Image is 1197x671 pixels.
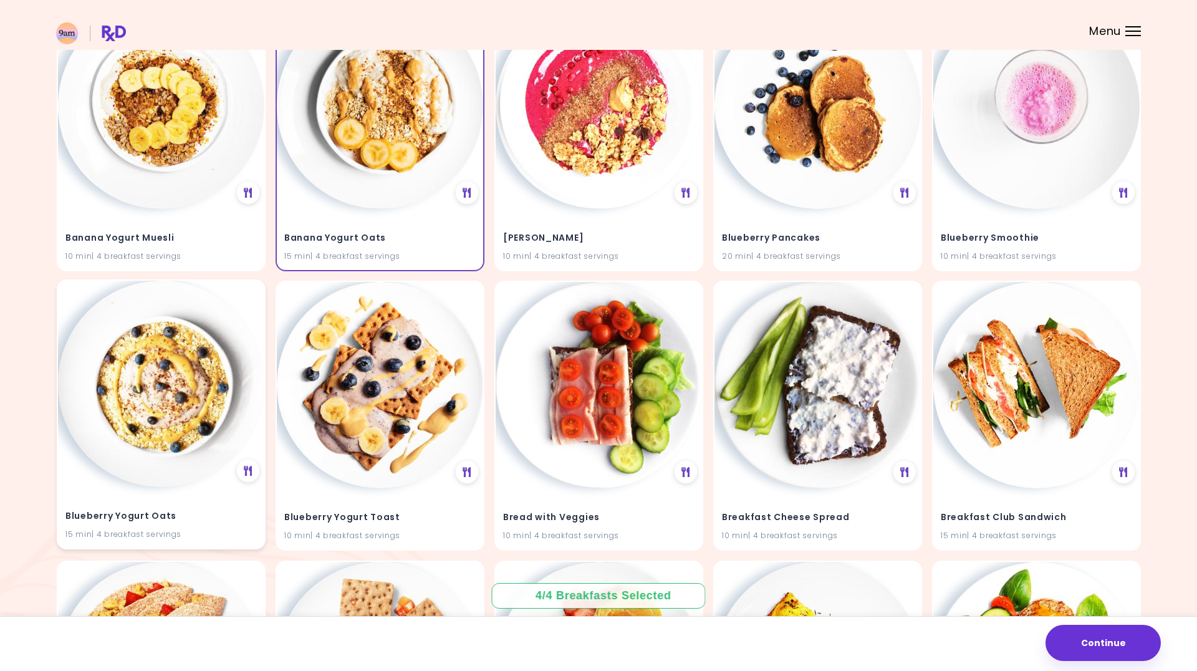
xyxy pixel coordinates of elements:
[1112,181,1135,204] div: See Meal Plan
[284,530,476,542] div: 10 min | 4 breakfast servings
[722,530,913,542] div: 10 min | 4 breakfast servings
[65,506,257,526] h4: Blueberry Yogurt Oats
[284,250,476,262] div: 15 min | 4 breakfast servings
[722,228,913,248] h4: Blueberry Pancakes
[1046,625,1161,661] button: Continue
[65,529,257,541] div: 15 min | 4 breakfast servings
[456,461,478,483] div: See Meal Plan
[722,250,913,262] div: 20 min | 4 breakfast servings
[941,228,1132,248] h4: Blueberry Smoothie
[503,530,695,542] div: 10 min | 4 breakfast servings
[237,181,259,204] div: See Meal Plan
[675,461,697,483] div: See Meal Plan
[65,250,257,262] div: 10 min | 4 breakfast servings
[503,508,695,528] h4: Bread with Veggies
[536,588,661,604] div: 4 / 4 Breakfasts Selected
[722,508,913,528] h4: Breakfast Cheese Spread
[456,181,478,204] div: See Meal Plan
[284,508,476,528] h4: Blueberry Yogurt Toast
[503,250,695,262] div: 10 min | 4 breakfast servings
[893,181,916,204] div: See Meal Plan
[503,228,695,248] h4: Berry Muesli
[675,181,697,204] div: See Meal Plan
[941,508,1132,528] h4: Breakfast Club Sandwich
[65,228,257,248] h4: Banana Yogurt Muesli
[1112,461,1135,483] div: See Meal Plan
[1089,26,1121,37] span: Menu
[941,530,1132,542] div: 15 min | 4 breakfast servings
[56,22,126,44] img: RxDiet
[941,250,1132,262] div: 10 min | 4 breakfast servings
[284,228,476,248] h4: Banana Yogurt Oats
[237,460,259,482] div: See Meal Plan
[893,461,916,483] div: See Meal Plan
